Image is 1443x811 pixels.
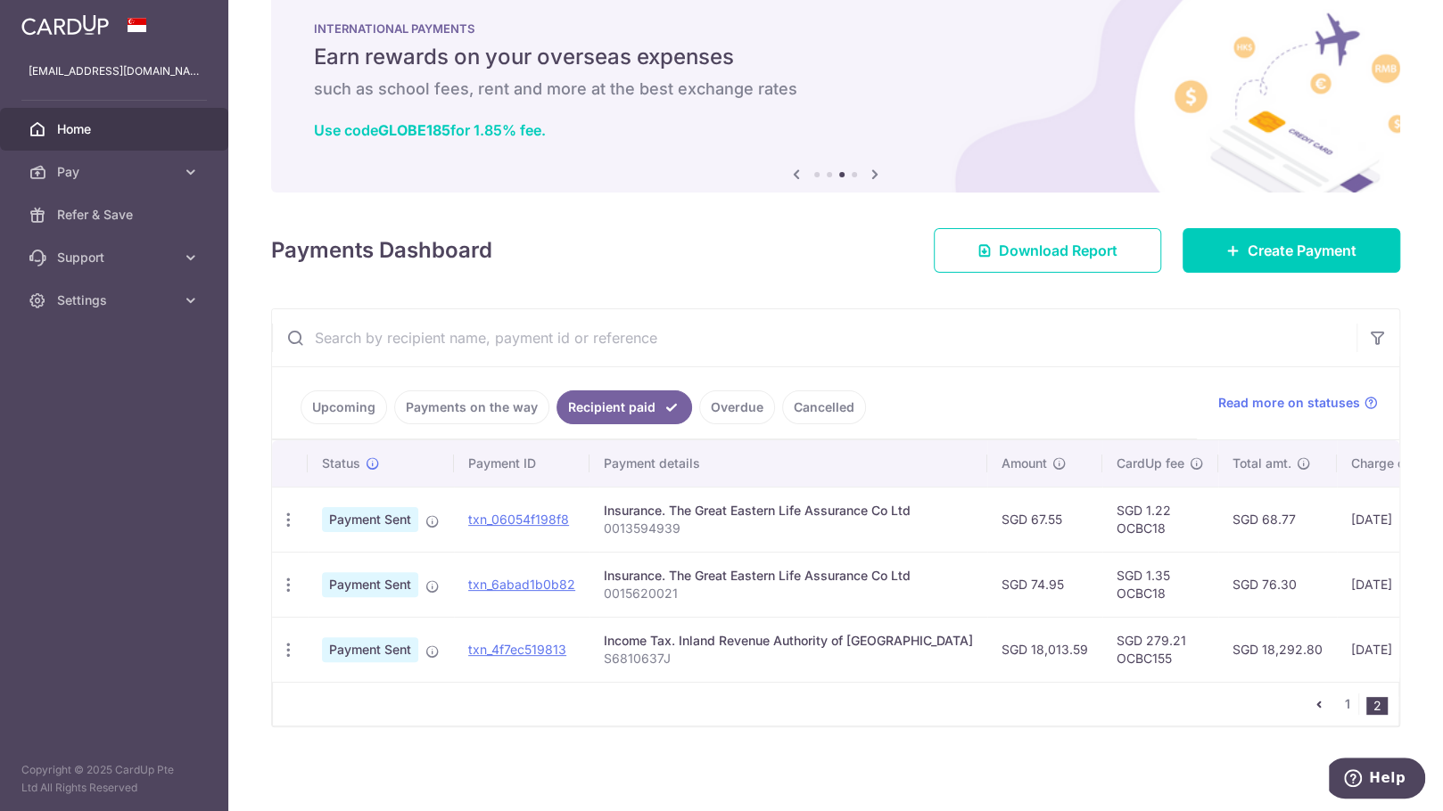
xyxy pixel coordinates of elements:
p: [EMAIL_ADDRESS][DOMAIN_NAME] [29,62,200,80]
nav: pager [1308,683,1398,725]
span: Payment Sent [322,572,418,597]
td: SGD 74.95 [987,552,1102,617]
a: Recipient paid [557,390,692,424]
h6: such as school fees, rent and more at the best exchange rates [314,78,1357,100]
h4: Payments Dashboard [271,234,492,266]
td: SGD 68.77 [1218,487,1337,552]
span: Refer & Save [57,206,175,224]
td: SGD 1.22 OCBC18 [1102,487,1218,552]
td: SGD 18,292.80 [1218,617,1337,682]
span: Charge date [1351,455,1424,472]
a: Download Report [934,228,1161,273]
td: SGD 18,013.59 [987,617,1102,682]
input: Search by recipient name, payment id or reference [272,309,1356,366]
td: SGD 67.55 [987,487,1102,552]
a: Create Payment [1183,228,1400,273]
b: GLOBE185 [378,121,450,139]
iframe: Opens a widget where you can find more information [1329,758,1425,802]
td: SGD 1.35 OCBC18 [1102,552,1218,617]
li: 2 [1366,697,1388,715]
td: SGD 76.30 [1218,552,1337,617]
a: Upcoming [301,390,387,424]
div: Insurance. The Great Eastern Life Assurance Co Ltd [604,567,973,585]
a: Overdue [699,390,775,424]
span: Status [322,455,360,472]
h5: Earn rewards on your overseas expenses [314,43,1357,71]
div: Insurance. The Great Eastern Life Assurance Co Ltd [604,502,973,520]
a: 1 [1337,693,1358,715]
span: Amount [1002,455,1047,472]
span: Support [57,249,175,266]
span: Payment Sent [322,507,418,532]
td: SGD 279.21 OCBC155 [1102,617,1218,682]
a: txn_4f7ec519813 [468,642,566,657]
th: Payment ID [454,440,590,487]
span: Read more on statuses [1218,394,1360,412]
span: Payment Sent [322,637,418,662]
a: Cancelled [782,390,866,424]
a: txn_06054f198f8 [468,512,569,527]
p: S6810637J [604,650,973,668]
a: Payments on the way [394,390,549,424]
div: Income Tax. Inland Revenue Authority of [GEOGRAPHIC_DATA] [604,632,973,650]
img: CardUp [21,14,109,36]
a: Read more on statuses [1218,394,1378,412]
span: Create Payment [1248,240,1356,261]
p: 0013594939 [604,520,973,537]
a: txn_6abad1b0b82 [468,577,575,592]
a: Use codeGLOBE185for 1.85% fee. [314,121,546,139]
span: Download Report [999,240,1117,261]
span: CardUp fee [1117,455,1184,472]
span: Total amt. [1233,455,1291,472]
span: Home [57,120,175,138]
p: 0015620021 [604,585,973,602]
p: INTERNATIONAL PAYMENTS [314,21,1357,36]
span: Settings [57,291,175,309]
th: Payment details [590,440,987,487]
span: Pay [57,163,175,181]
